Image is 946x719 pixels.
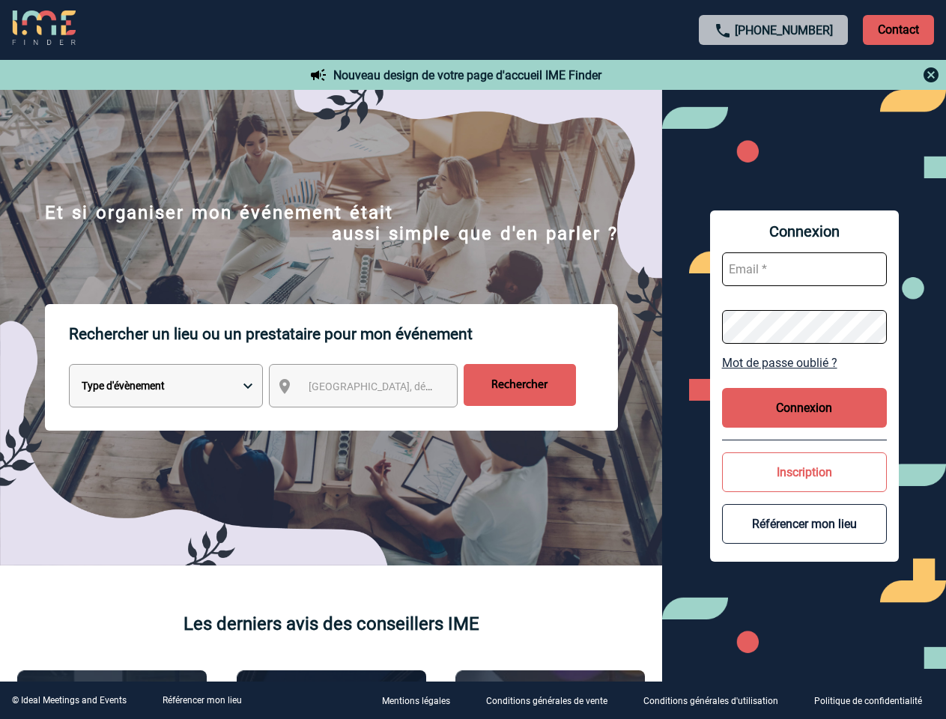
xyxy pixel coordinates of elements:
[474,694,631,708] a: Conditions générales de vente
[735,23,833,37] a: [PHONE_NUMBER]
[12,695,127,706] div: © Ideal Meetings and Events
[163,695,242,706] a: Référencer mon lieu
[722,452,887,492] button: Inscription
[464,364,576,406] input: Rechercher
[722,388,887,428] button: Connexion
[631,694,802,708] a: Conditions générales d'utilisation
[486,697,607,707] p: Conditions générales de vente
[714,22,732,40] img: call-24-px.png
[863,15,934,45] p: Contact
[722,222,887,240] span: Connexion
[802,694,946,708] a: Politique de confidentialité
[69,304,618,364] p: Rechercher un lieu ou un prestataire pour mon événement
[814,697,922,707] p: Politique de confidentialité
[370,694,474,708] a: Mentions légales
[309,380,517,392] span: [GEOGRAPHIC_DATA], département, région...
[722,252,887,286] input: Email *
[643,697,778,707] p: Conditions générales d'utilisation
[722,356,887,370] a: Mot de passe oublié ?
[722,504,887,544] button: Référencer mon lieu
[382,697,450,707] p: Mentions légales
